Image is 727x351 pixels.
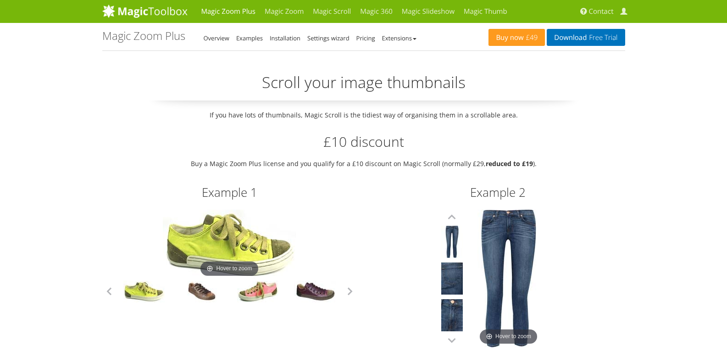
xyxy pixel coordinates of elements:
[102,184,357,201] h2: Example 1
[589,7,614,16] span: Contact
[102,72,625,100] h2: Scroll your image thumbnails
[547,29,625,46] a: DownloadFree Trial
[463,273,555,282] a: Hover to zoom
[163,240,296,248] a: Hover to zoom
[371,184,625,201] h2: Example 2
[102,4,188,18] img: MagicToolbox.com - Image tools for your website
[486,159,533,168] strong: reduced to £19
[356,34,375,42] a: Pricing
[102,110,625,120] p: If you have lots of thumbnails, Magic Scroll is the tidiest way of organising them in a scrollabl...
[270,34,300,42] a: Installation
[102,134,625,149] h2: £10 discount
[307,34,350,42] a: Settings wizard
[236,34,263,42] a: Examples
[204,34,229,42] a: Overview
[102,30,185,42] h1: Magic Zoom Plus
[587,34,617,41] span: Free Trial
[102,158,625,169] p: Buy a Magic Zoom Plus license and you qualify for a £10 discount on Magic Scroll (normally £29, ).
[488,29,545,46] a: Buy now£49
[382,34,416,42] a: Extensions
[524,34,538,41] span: £49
